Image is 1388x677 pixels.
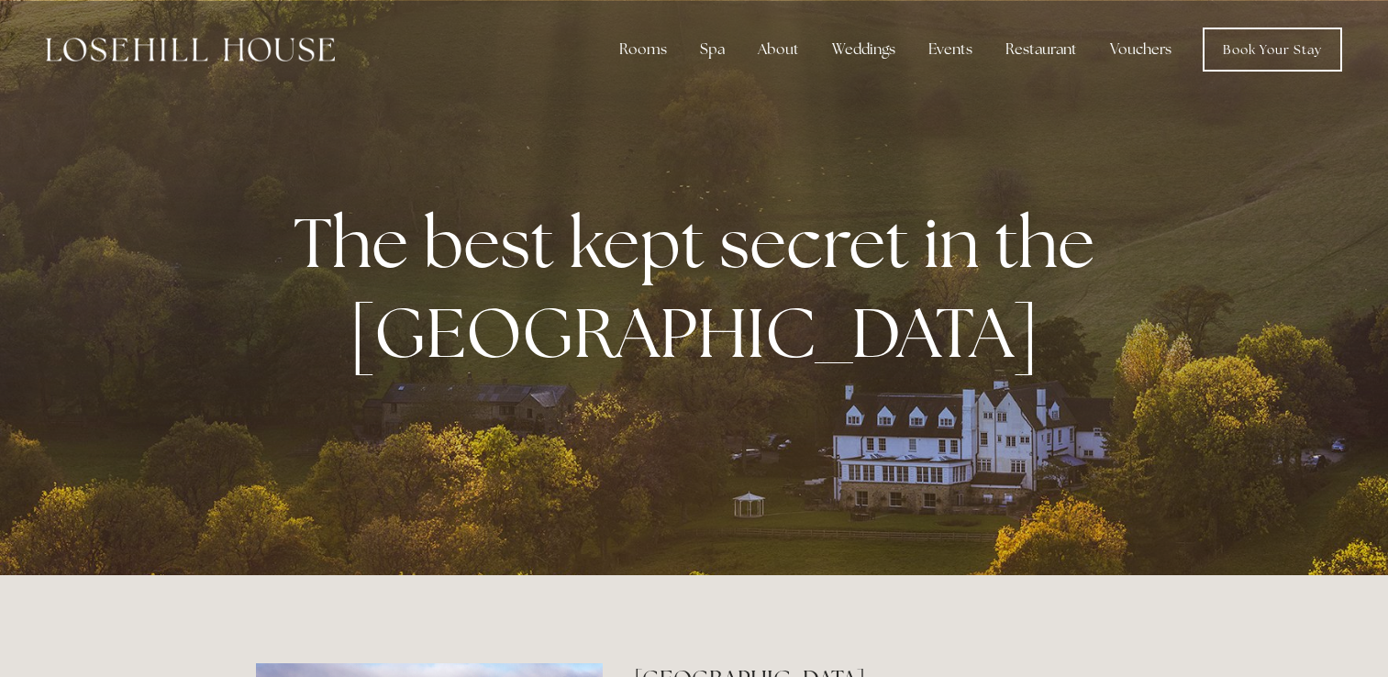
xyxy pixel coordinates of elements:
div: Weddings [817,31,910,68]
div: Rooms [605,31,682,68]
div: Events [914,31,987,68]
a: Book Your Stay [1203,28,1342,72]
a: Vouchers [1095,31,1186,68]
div: Spa [685,31,739,68]
div: Restaurant [991,31,1092,68]
strong: The best kept secret in the [GEOGRAPHIC_DATA] [294,197,1109,377]
div: About [743,31,814,68]
img: Losehill House [46,38,335,61]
